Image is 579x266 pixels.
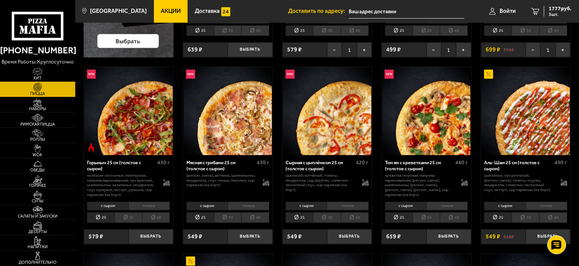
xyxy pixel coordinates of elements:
li: 30 [313,212,341,223]
li: с сыром [484,202,525,210]
span: Акции [161,8,181,14]
s: 799 ₽ [503,47,514,53]
button: − [526,42,540,57]
li: тонкое [128,202,170,210]
span: Доставить по адресу: [288,8,349,14]
li: 25 [186,25,214,36]
span: 1 [342,42,357,57]
span: 549 ₽ [188,233,202,240]
button: Выбрать [129,229,173,244]
div: Мясная с грибами 25 см (толстое с сыром) [186,160,255,171]
span: 639 ₽ [188,47,202,53]
span: 549 ₽ [287,233,302,240]
li: тонкое [327,202,368,210]
span: 430 г [157,159,170,166]
li: 30 [413,25,440,36]
li: 25 [484,25,512,36]
span: 699 ₽ [486,47,500,53]
a: АкционныйАль-Шам 25 см (толстое с сыром) [481,67,571,156]
li: 30 [512,25,539,36]
li: 25 [484,212,512,223]
button: Выбрать [228,229,272,244]
li: 25 [286,25,313,36]
li: 40 [341,212,369,223]
li: 30 [214,212,242,223]
span: 499 ₽ [386,47,401,53]
img: Острое блюдо [87,143,96,152]
span: 420 г [356,159,369,166]
li: 40 [142,212,170,223]
li: 40 [440,212,468,223]
img: Акционный [186,257,195,266]
li: тонкое [426,202,468,210]
p: цыпленок, лук репчатый, [PERSON_NAME], томаты, огурец, моцарелла, сливочно-чесночный соус, кетчуп... [484,173,554,193]
button: + [357,42,372,57]
li: 25 [385,25,413,36]
p: [PERSON_NAME], ветчина, шампиньоны, моцарелла, соус-пицца, базилик, сыр пармезан (на борт). [186,173,256,188]
img: Новинка [186,70,195,79]
a: НовинкаМясная с грибами 25 см (толстое с сыром) [183,67,273,156]
li: 30 [313,25,341,36]
img: Новинка [385,70,394,79]
a: НовинкаОстрое блюдоГорыныч 25 см (толстое с сыром) [84,67,174,156]
span: 579 ₽ [287,47,302,53]
button: Выбрать [427,229,471,244]
img: Горыныч 25 см (толстое с сыром) [84,67,173,156]
div: Сырная с цыплёнком 25 см (толстое с сыром) [286,160,354,171]
div: Том ям с креветками 25 см (толстое с сыром) [385,160,453,171]
s: 618 ₽ [503,233,514,240]
li: 40 [241,212,269,223]
span: [GEOGRAPHIC_DATA] [90,8,147,14]
li: 30 [115,212,142,223]
p: колбаски Охотничьи, пепперони, паприка маринованная, лук красный, шампиньоны, халапеньо, моцарелл... [87,173,157,198]
p: цыпленок копченый, томаты, моцарелла, сыр дорблю, сливочно-чесночный соус, сыр пармезан (на борт). [286,173,355,193]
div: Горыныч 25 см (толстое с сыром) [87,160,155,171]
li: 25 [87,212,115,223]
div: Аль-Шам 25 см (толстое с сыром) [484,160,553,171]
span: 659 ₽ [386,233,401,240]
button: + [456,42,471,57]
li: 25 [385,212,413,223]
li: 30 [413,212,440,223]
span: 490 г [555,159,567,166]
li: с сыром [87,202,128,210]
button: Выбрать [526,229,570,244]
span: 430 г [257,159,269,166]
span: 480 г [455,159,468,166]
li: с сыром [186,202,228,210]
span: 579 ₽ [88,233,103,240]
li: с сыром [385,202,426,210]
li: с сыром [286,202,327,210]
a: НовинкаТом ям с креветками 25 см (толстое с сыром) [382,67,471,156]
li: 40 [539,25,567,36]
li: 30 [214,25,242,36]
button: + [556,42,570,57]
li: 40 [440,25,468,36]
span: 1777 руб. [549,6,571,11]
button: − [427,42,441,57]
button: Выбрать [228,42,272,57]
img: Том ям с креветками 25 см (толстое с сыром) [382,67,471,156]
p: креветка тигровая, паприка маринованная, [PERSON_NAME], шампиньоны, [PERSON_NAME], [PERSON_NAME],... [385,173,455,198]
span: 1 [540,42,555,57]
li: 40 [539,212,567,223]
span: 3 шт. [549,12,571,17]
img: Сырная с цыплёнком 25 см (толстое с сыром) [283,67,371,156]
li: 25 [186,212,214,223]
li: 25 [286,212,313,223]
li: тонкое [526,202,567,210]
img: 15daf4d41897b9f0e9f617042186c801.svg [221,7,230,16]
button: Выбрать [327,229,372,244]
li: 30 [512,212,539,223]
span: 549 ₽ [486,233,500,240]
img: Новинка [87,70,96,79]
span: 1 [441,42,456,57]
img: Новинка [286,70,295,79]
span: Войти [500,8,516,14]
input: Ваш адрес доставки [349,5,464,19]
li: тонкое [228,202,269,210]
img: Мясная с грибами 25 см (толстое с сыром) [184,67,272,156]
span: Доставка [195,8,220,14]
li: 40 [241,25,269,36]
img: Акционный [484,70,493,79]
